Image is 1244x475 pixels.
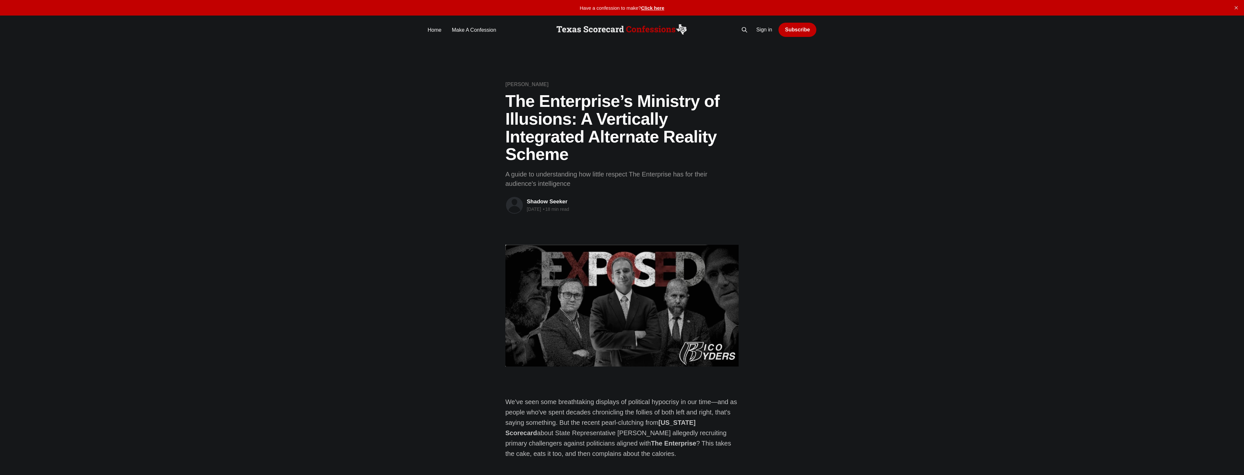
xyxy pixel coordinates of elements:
span: 18 min read [542,207,569,212]
strong: The Enterprise [651,440,696,447]
a: [PERSON_NAME] [505,82,548,87]
button: Search this site [739,25,750,35]
a: Subscribe [778,23,816,37]
a: Click here [641,5,664,11]
button: close [1231,3,1241,13]
img: The Enterprise’s Ministry of Illusions: A Vertically Integrated Alternate Reality Scheme [505,245,739,367]
iframe: portal-trigger [1185,443,1244,475]
a: Sign in [756,27,772,33]
time: [DATE] [527,207,541,212]
img: Scorecard Confessions [555,23,689,36]
a: Read more of Shadow Seeker [505,196,524,214]
a: Make A Confession [452,26,496,34]
a: Shadow Seeker [527,198,568,205]
a: Home [428,26,442,34]
h1: The Enterprise’s Ministry of Illusions: A Vertically Integrated Alternate Reality Scheme [505,92,739,163]
p: We've seen some breathtaking displays of political hypocrisy in our time—and as people who've spe... [505,397,739,459]
p: A guide to understanding how little respect The Enterprise has for their audience's intelligence [505,170,739,188]
span: • [543,207,545,212]
span: Have a confession to make? [580,5,641,11]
